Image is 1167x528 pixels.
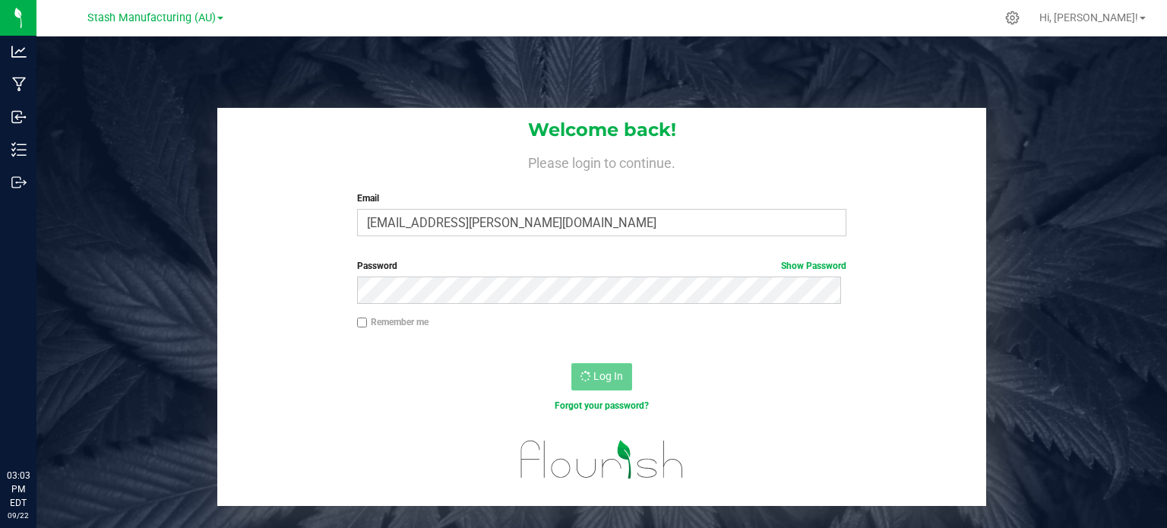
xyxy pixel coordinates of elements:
[571,363,632,390] button: Log In
[11,44,27,59] inline-svg: Analytics
[1003,11,1022,25] div: Manage settings
[357,315,429,329] label: Remember me
[11,77,27,92] inline-svg: Manufacturing
[7,510,30,521] p: 09/22
[217,120,986,140] h1: Welcome back!
[87,11,216,24] span: Stash Manufacturing (AU)
[11,142,27,157] inline-svg: Inventory
[217,152,986,170] h4: Please login to continue.
[506,428,698,490] img: flourish_logo.svg
[11,175,27,190] inline-svg: Outbound
[357,191,847,205] label: Email
[555,400,649,411] a: Forgot your password?
[593,370,623,382] span: Log In
[357,318,368,328] input: Remember me
[781,261,846,271] a: Show Password
[357,261,397,271] span: Password
[11,109,27,125] inline-svg: Inbound
[1039,11,1138,24] span: Hi, [PERSON_NAME]!
[7,469,30,510] p: 03:03 PM EDT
